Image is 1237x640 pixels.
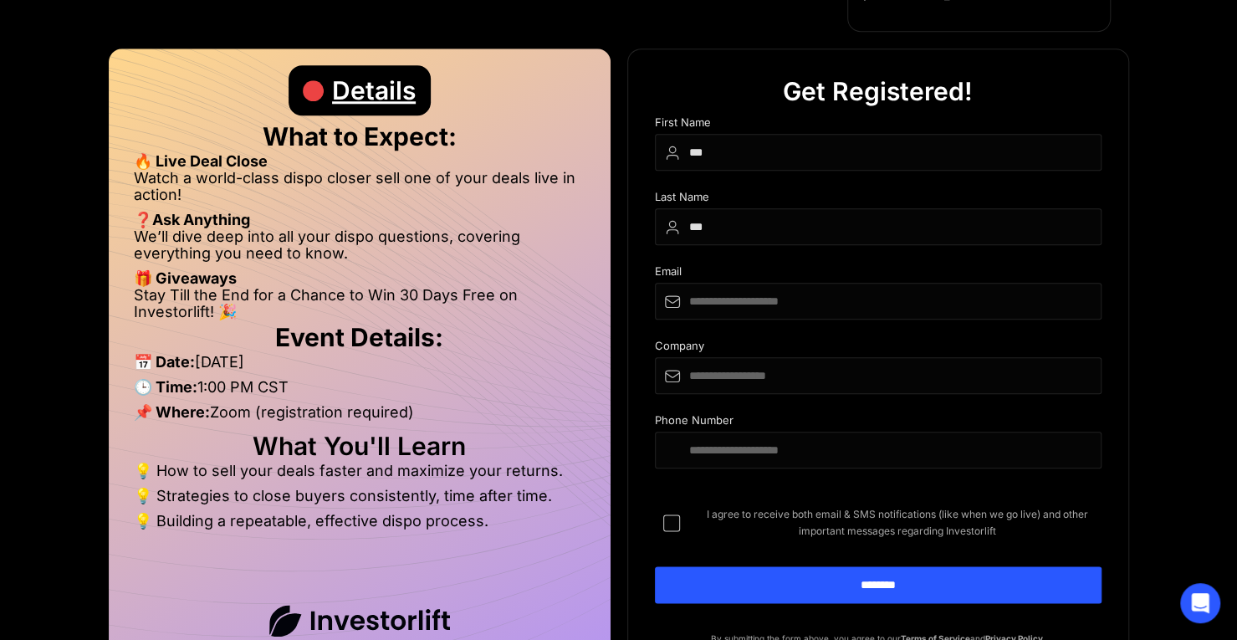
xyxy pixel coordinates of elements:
strong: 📌 Where: [134,403,210,421]
strong: 🕒 Time: [134,378,197,396]
li: We’ll dive deep into all your dispo questions, covering everything you need to know. [134,228,585,270]
h2: What You'll Learn [134,438,585,454]
span: I agree to receive both email & SMS notifications (like when we go live) and other important mess... [693,506,1102,540]
strong: What to Expect: [263,121,457,151]
div: Details [332,65,416,115]
strong: 🔥 Live Deal Close [134,152,268,170]
strong: 📅 Date: [134,353,195,371]
div: Open Intercom Messenger [1180,583,1220,623]
div: First Name [655,116,1102,134]
li: [DATE] [134,354,585,379]
li: 1:00 PM CST [134,379,585,404]
div: Email [655,265,1102,283]
form: DIspo Day Main Form [655,116,1102,630]
li: Zoom (registration required) [134,404,585,429]
strong: ❓Ask Anything [134,211,250,228]
li: 💡 Strategies to close buyers consistently, time after time. [134,488,585,513]
div: Company [655,340,1102,357]
div: Last Name [655,191,1102,208]
strong: Event Details: [275,322,443,352]
li: Stay Till the End for a Chance to Win 30 Days Free on Investorlift! 🎉 [134,287,585,320]
strong: 🎁 Giveaways [134,269,237,287]
div: Phone Number [655,414,1102,432]
li: 💡 Building a repeatable, effective dispo process. [134,513,585,530]
li: 💡 How to sell your deals faster and maximize your returns. [134,463,585,488]
div: Get Registered! [783,66,973,116]
li: Watch a world-class dispo closer sell one of your deals live in action! [134,170,585,212]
